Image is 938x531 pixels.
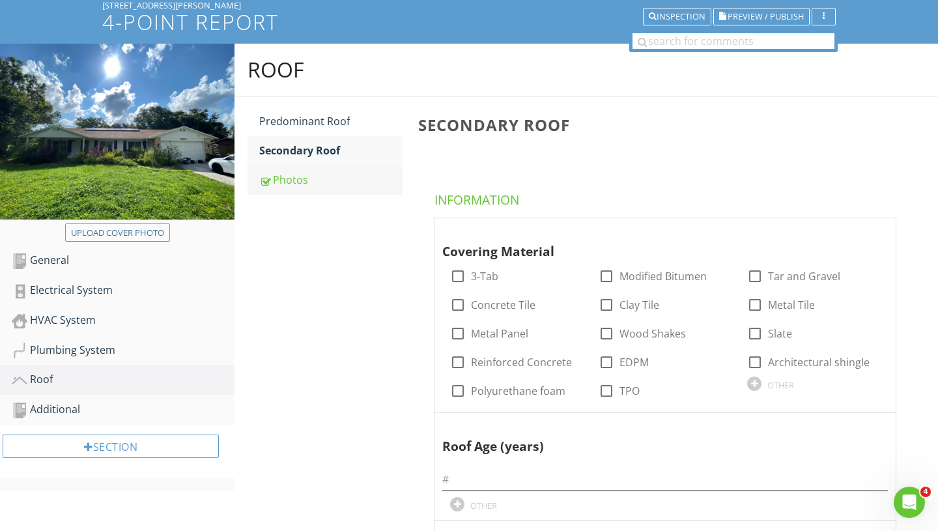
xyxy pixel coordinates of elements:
label: Modified Bitumen [619,270,707,283]
button: Inspection [643,8,711,26]
div: Secondary Roof [259,143,403,158]
div: Additional [12,401,234,418]
h4: Information [434,186,901,208]
div: Roof [12,371,234,388]
span: Preview / Publish [728,12,804,21]
div: Upload cover photo [71,227,164,240]
a: Inspection [643,10,711,22]
label: Wood Shakes [619,327,686,340]
div: Section [3,435,219,458]
label: Reinforced Concrete [471,356,572,369]
label: Concrete Tile [471,298,535,311]
span: 4 [920,487,931,497]
label: Metal Tile [768,298,815,311]
div: Predominant Roof [259,113,403,129]
input: # [442,469,888,491]
div: Photos [259,172,403,188]
label: Metal Panel [471,327,528,340]
div: Covering Material [442,223,866,261]
div: OTHER [767,380,794,390]
div: Roof [248,57,304,83]
label: Slate [768,327,792,340]
label: EDPM [619,356,649,369]
div: Roof Age (years) [442,418,866,456]
input: search for comments [632,33,834,49]
label: Architectural shingle [768,356,870,369]
button: Upload cover photo [65,223,170,242]
div: Plumbing System [12,342,234,359]
label: Tar and Gravel [768,270,840,283]
label: Clay Tile [619,298,659,311]
div: Electrical System [12,282,234,299]
div: OTHER [470,500,497,511]
h1: 4-Point Report [102,10,836,33]
button: Preview / Publish [713,8,810,26]
label: 3-Tab [471,270,498,283]
a: Preview / Publish [713,10,810,22]
div: General [12,252,234,269]
h3: Secondary Roof [418,116,917,134]
iframe: Intercom live chat [894,487,925,518]
div: HVAC System [12,312,234,329]
label: Polyurethane foam [471,384,565,397]
label: TPO [619,384,640,397]
div: Inspection [649,12,705,22]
